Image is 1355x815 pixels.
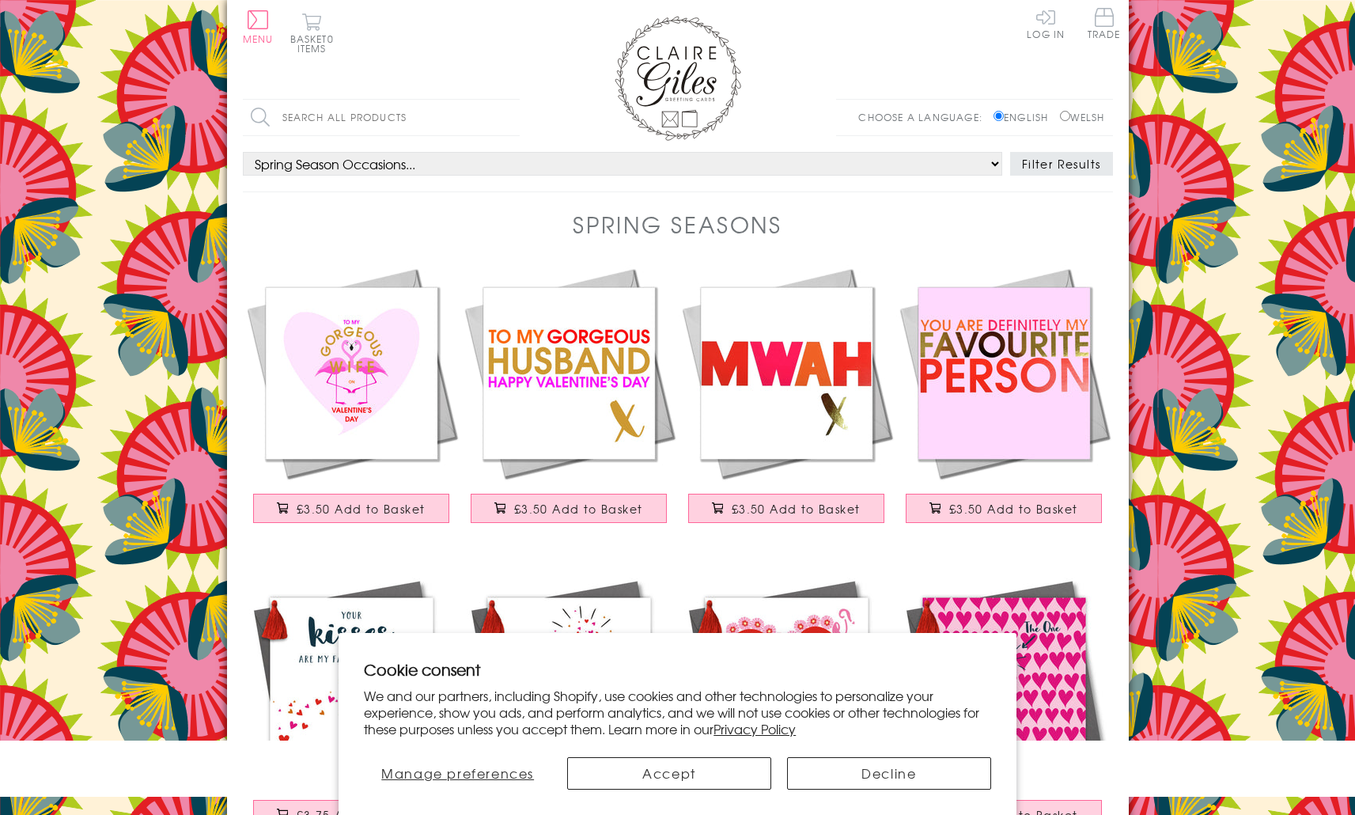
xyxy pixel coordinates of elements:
[471,494,667,523] button: £3.50 Add to Basket
[678,264,895,539] a: Valentines Day Card, MWAH, Kiss, text foiled in shiny gold £3.50 Add to Basket
[297,501,426,517] span: £3.50 Add to Basket
[460,570,678,788] img: Valentine's Day Card, Bomb, Love Bomb, Embellished with a colourful tassel
[895,570,1113,788] img: Valentine's Day Card, Hearts Background, Embellished with a colourful tassel
[297,32,334,55] span: 0 items
[895,264,1113,482] img: Valentines Day Card, You're my Favourite, text foiled in shiny gold
[688,494,884,523] button: £3.50 Add to Basket
[243,264,460,482] img: Valentines Day Card, Wife, Flamingo heart, text foiled in shiny gold
[253,494,449,523] button: £3.50 Add to Basket
[243,570,460,788] img: Valentine's Day Card, Paper Plane Kisses, Embellished with a colourful tassel
[994,111,1004,121] input: English
[514,501,643,517] span: £3.50 Add to Basket
[290,13,334,53] button: Basket0 items
[243,10,274,44] button: Menu
[1088,8,1121,39] span: Trade
[994,110,1056,124] label: English
[678,570,895,788] img: Valentine's Day Card, Heart with Flowers, Embellished with a colourful tassel
[949,501,1078,517] span: £3.50 Add to Basket
[787,757,991,790] button: Decline
[906,494,1102,523] button: £3.50 Add to Basket
[504,100,520,135] input: Search
[1060,111,1070,121] input: Welsh
[1088,8,1121,42] a: Trade
[243,264,460,539] a: Valentines Day Card, Wife, Flamingo heart, text foiled in shiny gold £3.50 Add to Basket
[573,208,782,241] h1: Spring Seasons
[1027,8,1065,39] a: Log In
[460,264,678,539] a: Valentines Day Card, Gorgeous Husband, text foiled in shiny gold £3.50 Add to Basket
[895,264,1113,539] a: Valentines Day Card, You're my Favourite, text foiled in shiny gold £3.50 Add to Basket
[615,16,741,141] img: Claire Giles Greetings Cards
[678,264,895,482] img: Valentines Day Card, MWAH, Kiss, text foiled in shiny gold
[381,764,534,783] span: Manage preferences
[1060,110,1105,124] label: Welsh
[364,688,991,737] p: We and our partners, including Shopify, use cookies and other technologies to personalize your ex...
[713,719,796,738] a: Privacy Policy
[364,757,551,790] button: Manage preferences
[243,100,520,135] input: Search all products
[1010,152,1113,176] button: Filter Results
[567,757,771,790] button: Accept
[732,501,861,517] span: £3.50 Add to Basket
[460,264,678,482] img: Valentines Day Card, Gorgeous Husband, text foiled in shiny gold
[243,32,274,46] span: Menu
[858,110,990,124] p: Choose a language:
[364,658,991,680] h2: Cookie consent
